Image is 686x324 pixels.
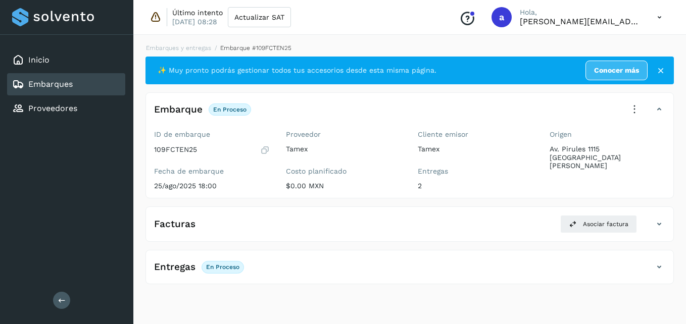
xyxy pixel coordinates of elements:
[28,79,73,89] a: Embarques
[172,8,223,17] p: Último intento
[286,130,402,139] label: Proveedor
[220,44,291,51] span: Embarque #109FCTEN25
[418,130,533,139] label: Cliente emisor
[28,103,77,113] a: Proveedores
[7,97,125,120] div: Proveedores
[520,8,641,17] p: Hola,
[145,43,674,52] nav: breadcrumb
[154,219,195,230] h4: Facturas
[418,182,533,190] p: 2
[146,101,673,126] div: EmbarqueEn proceso
[28,55,50,65] a: Inicio
[585,61,648,80] a: Conocer más
[154,167,270,176] label: Fecha de embarque
[146,258,673,284] div: EntregasEn proceso
[146,215,673,241] div: FacturasAsociar factura
[560,215,637,233] button: Asociar factura
[520,17,641,26] p: abigail.parra@tamex.mx
[158,65,436,76] span: ✨ Muy pronto podrás gestionar todos tus accesorios desde esta misma página.
[583,220,628,229] span: Asociar factura
[286,167,402,176] label: Costo planificado
[206,263,239,271] p: En proceso
[172,17,217,26] p: [DATE] 08:28
[213,106,247,113] p: En proceso
[7,73,125,95] div: Embarques
[228,7,291,27] button: Actualizar SAT
[146,44,211,51] a: Embarques y entregas
[418,167,533,176] label: Entregas
[286,145,402,153] p: Tamex
[7,49,125,71] div: Inicio
[550,145,665,170] p: Av. Pirules 1115 [GEOGRAPHIC_DATA][PERSON_NAME]
[234,14,284,21] span: Actualizar SAT
[154,104,203,116] h4: Embarque
[154,145,197,154] p: 109FCTEN25
[154,261,195,273] h4: Entregas
[286,182,402,190] p: $0.00 MXN
[550,130,665,139] label: Origen
[418,145,533,153] p: Tamex
[154,182,270,190] p: 25/ago/2025 18:00
[154,130,270,139] label: ID de embarque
